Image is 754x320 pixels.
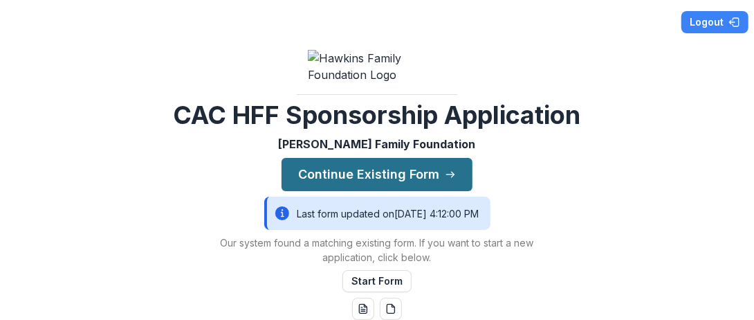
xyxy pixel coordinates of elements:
p: [PERSON_NAME] Family Foundation [279,136,476,152]
img: Hawkins Family Foundation Logo [308,50,446,83]
div: Last form updated on [DATE] 4:12:00 PM [264,197,490,230]
button: Start Form [342,270,412,292]
h2: CAC HFF Sponsorship Application [174,100,581,130]
p: Our system found a matching existing form. If you want to start a new application, click below. [204,235,550,265]
button: Continue Existing Form [282,158,472,191]
button: pdf-download [380,298,402,320]
button: Logout [681,11,748,33]
button: word-download [352,298,374,320]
